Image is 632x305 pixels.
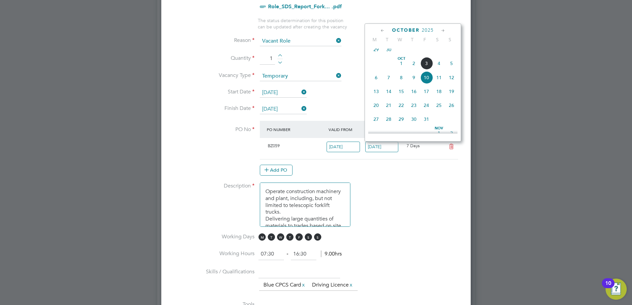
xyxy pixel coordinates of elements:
[395,113,408,125] span: 29
[392,27,419,33] span: October
[296,233,303,241] span: F
[260,88,307,98] input: Select one
[381,37,393,43] span: T
[321,251,342,257] span: 9.00hrs
[445,71,458,84] span: 12
[365,142,399,152] input: Select one
[260,36,341,46] input: Select one
[382,85,395,98] span: 14
[420,71,433,84] span: 10
[285,251,290,257] span: ‐
[382,71,395,84] span: 7
[301,281,306,289] a: x
[382,113,395,125] span: 28
[445,85,458,98] span: 19
[258,248,284,260] input: 08:00
[433,71,445,84] span: 11
[368,37,381,43] span: M
[172,105,255,112] label: Finish Date
[305,233,312,241] span: S
[445,127,458,139] span: 2
[433,85,445,98] span: 18
[261,281,308,289] li: Blue CPCS Card
[433,127,445,139] span: 1
[407,143,420,149] span: 7 Days
[420,113,433,125] span: 31
[172,268,255,275] label: Skills / Qualifications
[172,37,255,44] label: Reason
[370,43,382,56] span: 29
[265,123,327,135] div: PO Number
[309,281,356,289] li: Driving Licence
[268,233,275,241] span: T
[395,71,408,84] span: 8
[406,37,418,43] span: T
[370,99,382,112] span: 20
[445,57,458,70] span: 5
[172,55,255,62] label: Quantity
[277,233,284,241] span: W
[370,71,382,84] span: 6
[382,99,395,112] span: 21
[418,37,431,43] span: F
[260,71,341,81] input: Select one
[258,17,347,29] span: The status determination for this position can be updated after creating the vacancy
[268,3,342,10] a: Role_SDS_Report_Fork... .pdf
[327,142,360,152] input: Select one
[408,85,420,98] span: 16
[444,37,456,43] span: S
[268,143,280,149] span: BZ059
[286,233,294,241] span: T
[395,99,408,112] span: 22
[382,43,395,56] span: 30
[420,85,433,98] span: 17
[395,57,408,70] span: 1
[172,183,255,189] label: Description
[395,85,408,98] span: 15
[433,99,445,112] span: 25
[393,37,406,43] span: W
[172,72,255,79] label: Vacancy Type
[172,250,255,257] label: Working Hours
[172,88,255,95] label: Start Date
[314,233,321,241] span: S
[433,127,445,130] span: Nov
[420,57,433,70] span: 3
[408,113,420,125] span: 30
[291,248,316,260] input: 17:00
[370,113,382,125] span: 27
[431,37,444,43] span: S
[260,104,307,114] input: Select one
[408,57,420,70] span: 2
[433,57,445,70] span: 4
[349,281,353,289] a: x
[395,57,408,60] span: Oct
[327,123,366,135] div: Valid From
[370,85,382,98] span: 13
[445,99,458,112] span: 26
[420,99,433,112] span: 24
[260,165,293,175] button: Add PO
[422,27,434,33] span: 2025
[408,99,420,112] span: 23
[606,279,627,300] button: Open Resource Center, 10 new notifications
[408,71,420,84] span: 9
[605,283,611,292] div: 10
[172,126,255,133] label: PO No
[172,233,255,240] label: Working Days
[258,233,266,241] span: M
